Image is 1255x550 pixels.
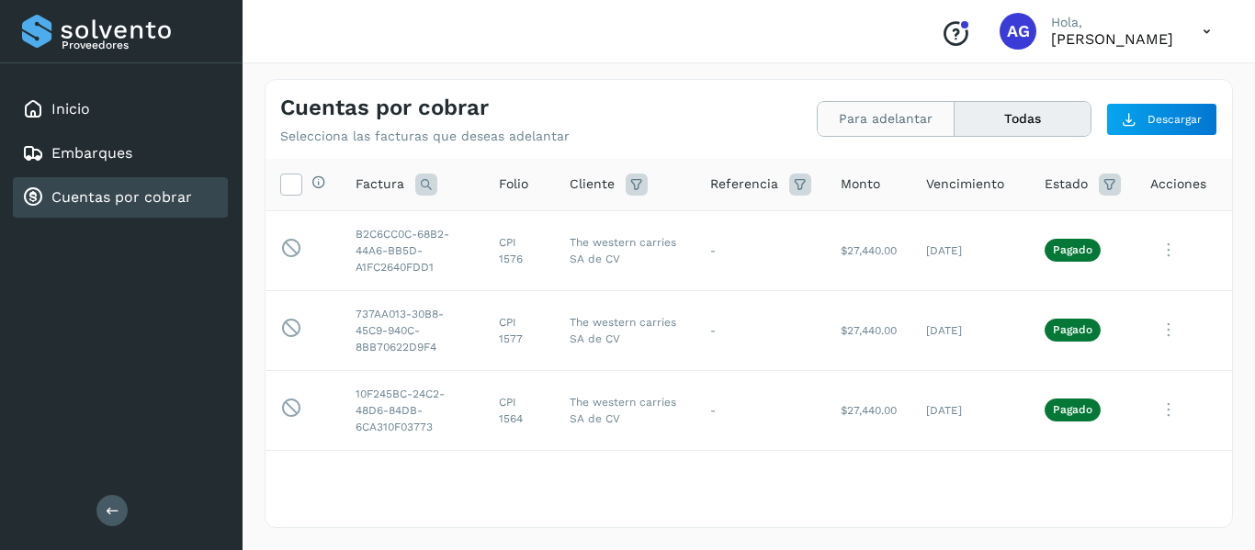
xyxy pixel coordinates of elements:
td: CPI 1552 [484,450,555,530]
p: Pagado [1053,243,1092,256]
div: Cuentas por cobrar [13,177,228,218]
a: Embarques [51,144,132,162]
td: 737AA013-30B8-45C9-940C-8BB70622D9F4 [341,290,484,370]
button: Descargar [1106,103,1217,136]
p: Selecciona las facturas que deseas adelantar [280,129,570,144]
button: Para adelantar [818,102,955,136]
td: [DATE] [911,290,1030,370]
td: - [695,450,826,530]
p: Pagado [1053,323,1092,336]
span: Referencia [710,174,778,194]
td: $27,440.00 [826,450,911,530]
a: Inicio [51,100,90,118]
td: CPI 1576 [484,210,555,290]
td: 8916955A-2E6F-4E8E-9DCF-B4D032230B2A [341,450,484,530]
td: - [695,290,826,370]
h4: Cuentas por cobrar [280,95,489,121]
p: ALFONSO García Flores [1051,30,1173,48]
td: CPI 1564 [484,370,555,450]
a: Cuentas por cobrar [51,188,192,206]
span: Acciones [1150,174,1206,194]
td: $27,440.00 [826,210,911,290]
span: Factura [356,174,404,194]
td: [DATE] [911,210,1030,290]
span: Cliente [570,174,615,194]
span: Descargar [1148,111,1202,128]
td: The western carries SA de CV [555,210,695,290]
div: Embarques [13,133,228,174]
td: - [695,370,826,450]
td: 10F245BC-24C2-48D6-84DB-6CA310F03773 [341,370,484,450]
td: [DATE] [911,450,1030,530]
span: Monto [841,174,880,194]
p: Proveedores [62,39,220,51]
p: Pagado [1053,403,1092,416]
div: Inicio [13,89,228,129]
td: The western carries SA de CV [555,290,695,370]
td: - [695,210,826,290]
button: Todas [955,102,1091,136]
td: $27,440.00 [826,370,911,450]
td: [DATE] [911,370,1030,450]
td: The western carries SA de CV [555,370,695,450]
td: B2C6CC0C-68B2-44A6-BB5D-A1FC2640FDD1 [341,210,484,290]
td: $27,440.00 [826,290,911,370]
span: Vencimiento [926,174,1004,194]
span: Estado [1045,174,1088,194]
span: Folio [499,174,528,194]
td: CPI 1577 [484,290,555,370]
td: The western carries SA de CV [555,450,695,530]
p: Hola, [1051,15,1173,30]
